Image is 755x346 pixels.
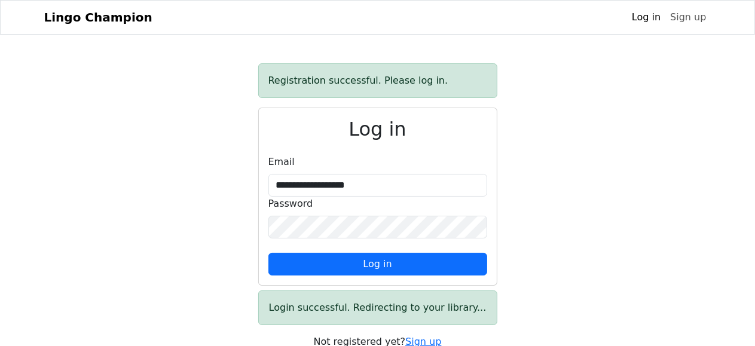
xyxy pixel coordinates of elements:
div: Registration successful. Please log in. [258,63,497,98]
div: Login successful. Redirecting to your library... [258,290,497,325]
a: Lingo Champion [44,5,152,29]
label: Password [268,197,313,211]
a: Sign up [665,5,711,29]
button: Log in [268,253,487,275]
a: Log in [627,5,665,29]
h2: Log in [268,118,487,140]
span: Log in [363,258,392,270]
label: Email [268,155,295,169]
